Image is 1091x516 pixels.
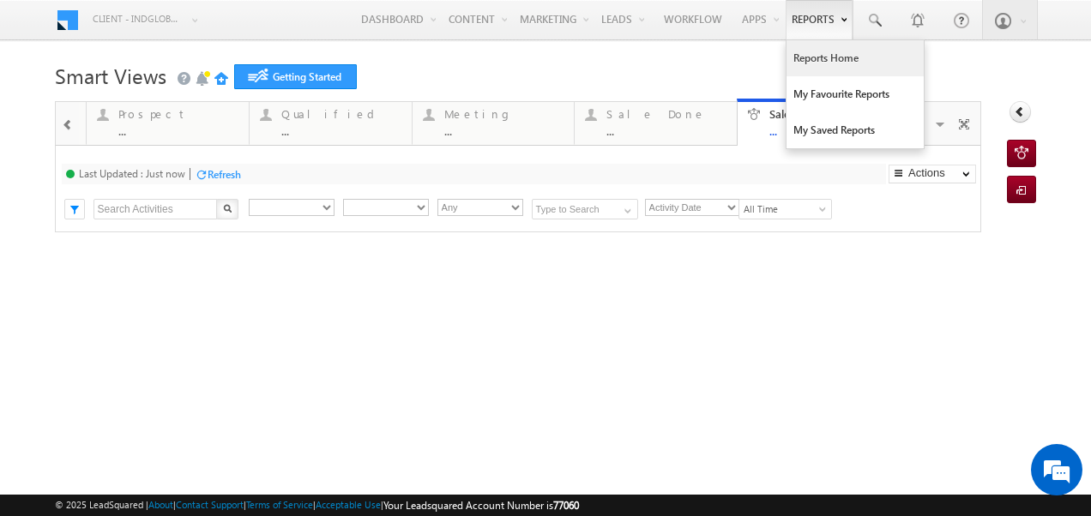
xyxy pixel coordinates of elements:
[444,124,564,137] div: ...
[55,497,579,513] span: © 2025 LeadSquared | | | | |
[615,200,636,217] a: Show All Items
[86,102,250,145] a: Prospect...
[553,499,579,512] span: 77060
[233,399,311,422] em: Start Chat
[444,107,564,121] div: Meeting
[532,199,638,219] input: Type to Search
[787,40,924,76] a: Reports Home
[769,107,889,121] div: Sale Punch
[787,112,924,148] a: My Saved Reports
[22,159,313,385] textarea: Type your message and hit 'Enter'
[234,64,357,89] a: Getting Started
[316,499,381,510] a: Acceptable Use
[93,10,183,27] span: Client - indglobal1 (77060)
[246,499,313,510] a: Terms of Service
[412,102,576,145] a: Meeting...
[889,165,976,183] button: Actions
[606,107,726,121] div: Sale Done
[383,499,579,512] span: Your Leadsquared Account Number is
[176,499,244,510] a: Contact Support
[93,199,218,219] input: Search Activities
[281,9,322,50] div: Minimize live chat window
[29,90,72,112] img: d_60004797649_company_0_60004797649
[223,204,232,213] img: Search
[787,76,924,112] a: My Favourite Reports
[574,102,738,145] a: Sale Done...
[281,107,401,121] div: Qualified
[249,102,413,145] a: Qualified...
[118,107,238,121] div: Prospect
[208,168,241,181] div: Refresh
[281,124,401,137] div: ...
[738,199,832,219] a: All Time
[55,62,166,89] span: Smart Views
[737,99,901,147] a: Sale Punch...Details
[148,499,173,510] a: About
[89,90,288,112] div: Chat with us now
[606,124,726,137] div: ...
[118,124,238,137] div: ...
[769,124,889,137] div: ...
[739,201,826,217] span: All Time
[79,167,185,180] div: Last Updated : Just now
